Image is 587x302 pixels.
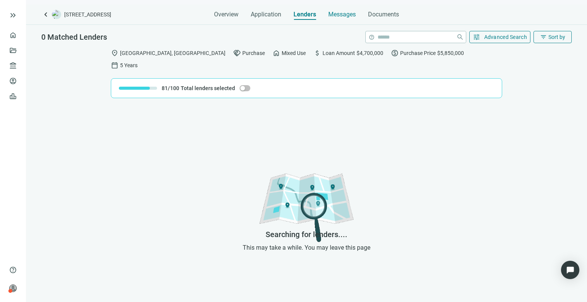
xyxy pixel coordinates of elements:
button: keyboard_double_arrow_right [8,11,18,20]
span: Sort by [548,34,565,40]
span: account_balance [9,62,15,69]
span: person [9,284,17,292]
span: handshake [233,49,241,57]
span: attach_money [313,49,321,57]
span: home [272,49,280,57]
span: [GEOGRAPHIC_DATA], [GEOGRAPHIC_DATA] [120,49,225,57]
span: location_on [111,49,118,57]
span: help [9,266,17,274]
button: filter_listSort by [533,31,572,43]
div: Open Intercom Messenger [561,261,579,279]
span: $5,850,000 [437,49,464,57]
span: Total lenders selected [181,84,235,92]
p: Searching for lenders.... [240,229,373,241]
span: Application [251,11,281,18]
span: filter_list [540,34,547,40]
div: Purchase Price [391,49,464,57]
span: 5 Years [120,61,138,69]
span: help [369,34,375,40]
img: deal-logo [52,10,61,19]
div: Loan Amount [313,49,383,57]
img: searchLoadingGift [240,141,373,273]
span: paid [391,49,399,57]
span: calendar_today [111,61,118,69]
span: Overview [214,11,238,18]
span: Purchase [242,49,265,57]
span: Documents [368,11,399,18]
span: Messages [328,11,356,18]
button: tuneAdvanced Search [469,31,531,43]
span: tune [473,33,480,41]
span: Lenders [293,11,316,18]
span: 0 Matched Lenders [41,32,107,42]
span: $4,700,000 [357,49,383,57]
span: 81/100 [162,84,179,92]
p: This may take a while. You may leave this page [240,243,373,252]
span: [STREET_ADDRESS] [64,11,111,18]
a: keyboard_arrow_left [41,10,50,19]
span: Mixed Use [282,49,306,57]
span: Advanced Search [484,34,527,40]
